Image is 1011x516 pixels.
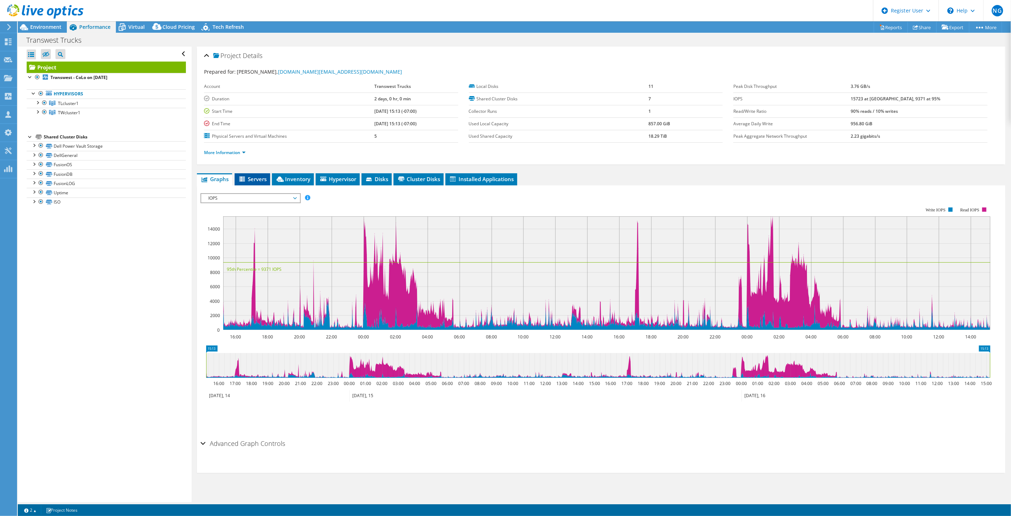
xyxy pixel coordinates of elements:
text: 20:00 [294,334,305,340]
text: 03:00 [785,380,796,386]
text: 02:00 [376,380,387,386]
span: Installed Applications [449,175,514,183]
text: 22:00 [703,380,714,386]
text: 22:00 [326,334,337,340]
label: Shared Cluster Disks [469,95,649,102]
text: 00:00 [742,334,753,340]
b: 3.76 GB/s [851,83,871,89]
a: Uptime [27,188,186,197]
text: 14:00 [582,334,593,340]
text: 10:00 [899,380,910,386]
h2: Advanced Graph Controls [200,436,285,451]
text: 11:00 [915,380,926,386]
span: Cloud Pricing [162,23,195,30]
text: 16:00 [605,380,616,386]
text: 01:00 [752,380,763,386]
text: 20:00 [670,380,681,386]
b: [DATE] 15:13 (-07:00) [375,108,417,114]
a: FusionOS [27,160,186,169]
a: Export [936,22,969,33]
text: 12:00 [933,334,944,340]
text: 17:00 [621,380,632,386]
b: 15723 at [GEOGRAPHIC_DATA], 9371 at 95% [851,96,941,102]
a: More Information [204,149,246,156]
a: Project [27,62,186,73]
text: 18:00 [262,334,273,340]
span: Servers [238,175,267,183]
span: Project [213,52,241,59]
text: 04:00 [409,380,420,386]
text: 15:00 [981,380,992,386]
text: 14:00 [573,380,584,386]
h1: Transwest Trucks [23,36,92,44]
text: 06:00 [454,334,465,340]
a: Reports [874,22,908,33]
text: 02:00 [769,380,780,386]
text: 10000 [208,255,220,261]
text: 21:00 [295,380,306,386]
text: 04:00 [801,380,812,386]
text: 12:00 [540,380,551,386]
a: Dell Power Vault Storage [27,141,186,151]
svg: \n [947,7,954,14]
text: 13:00 [556,380,567,386]
text: 00:00 [358,334,369,340]
label: Account [204,83,375,90]
label: Start Time [204,108,375,115]
text: 07:00 [458,380,469,386]
text: 04:00 [806,334,817,340]
b: 7 [649,96,651,102]
text: 14000 [208,226,220,232]
a: Project Notes [41,506,82,515]
label: Used Shared Capacity [469,133,649,140]
label: Duration [204,95,375,102]
text: 08:00 [486,334,497,340]
b: 11 [649,83,654,89]
label: Prepared for: [204,68,236,75]
span: Virtual [128,23,145,30]
label: Read/Write Ratio [733,108,851,115]
a: Hypervisors [27,89,186,99]
text: 16:00 [230,334,241,340]
text: 14:00 [964,380,975,386]
text: 08:00 [870,334,881,340]
a: FusionLOG [27,179,186,188]
text: 18:00 [638,380,649,386]
b: 2 days, 0 hr, 0 min [375,96,411,102]
text: 95th Percentile = 9371 IOPS [227,266,282,272]
span: Tech Refresh [213,23,244,30]
text: 17:00 [230,380,241,386]
text: 11:00 [524,380,535,386]
text: 19:00 [262,380,273,386]
b: 18.29 TiB [649,133,667,139]
text: 06:00 [442,380,453,386]
text: 07:00 [850,380,861,386]
text: 09:00 [491,380,502,386]
a: DellGeneral [27,151,186,160]
text: 16:00 [614,334,625,340]
label: Local Disks [469,83,649,90]
span: Cluster Disks [397,175,440,183]
text: Read IOPS [960,207,979,212]
a: ISO [27,198,186,207]
span: NG [992,5,1003,16]
a: More [969,22,1002,33]
span: [PERSON_NAME], [237,68,402,75]
span: Environment [30,23,61,30]
b: 956.80 GiB [851,121,873,127]
text: 06:00 [834,380,845,386]
text: 02:00 [390,334,401,340]
text: 06:00 [838,334,849,340]
span: IOPS [205,194,296,202]
text: 01:00 [360,380,371,386]
text: 13:00 [948,380,959,386]
label: End Time [204,120,375,127]
text: 18:00 [246,380,257,386]
span: Hypervisor [319,175,356,183]
text: 08:00 [866,380,877,386]
text: 4000 [210,298,220,304]
label: Collector Runs [469,108,649,115]
label: Peak Disk Throughput [733,83,851,90]
text: Write IOPS [926,207,946,212]
a: 2 [19,506,41,515]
